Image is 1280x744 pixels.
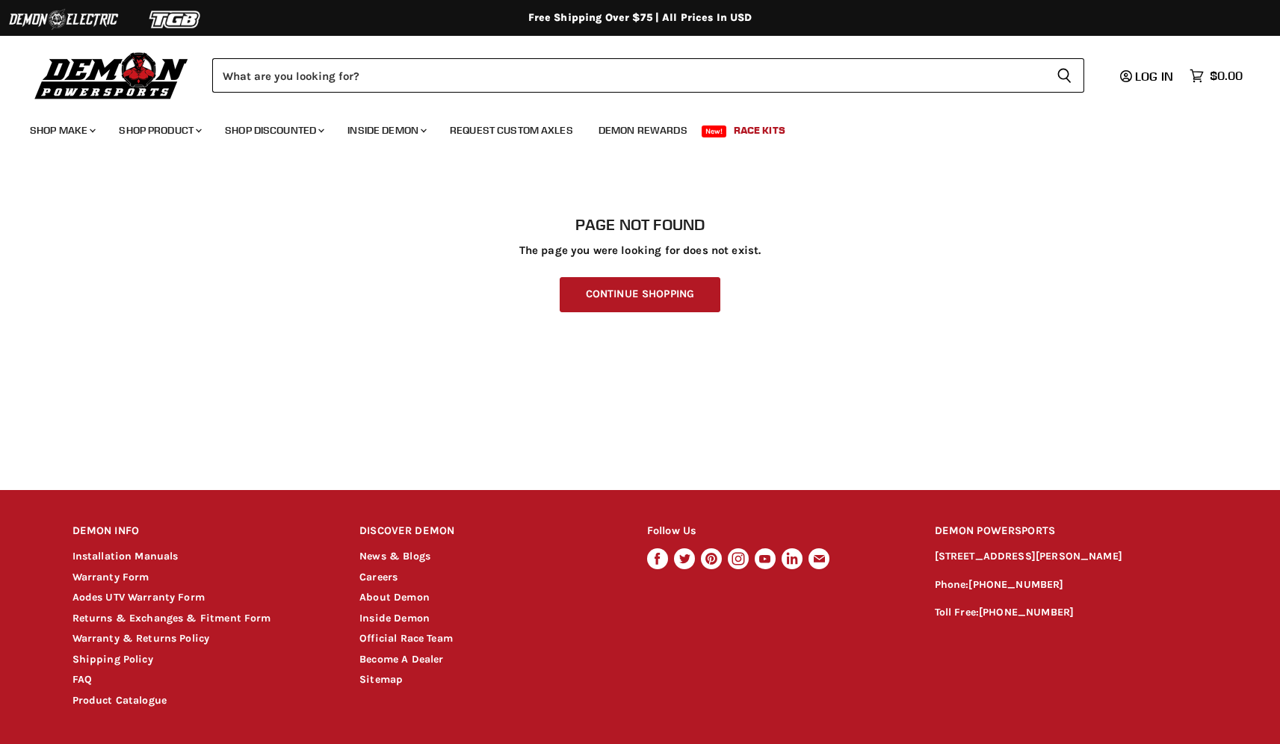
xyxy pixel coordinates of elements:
img: TGB Logo 2 [120,5,232,34]
p: Toll Free: [935,604,1208,621]
a: Continue Shopping [560,277,720,312]
span: $0.00 [1210,69,1243,83]
a: Log in [1113,69,1182,83]
a: Installation Manuals [72,550,179,562]
a: Shipping Policy [72,653,153,666]
p: Phone: [935,577,1208,594]
h1: Page not found [72,216,1208,234]
a: Race Kits [723,115,797,146]
img: Demon Electric Logo 2 [7,5,120,34]
p: The page you were looking for does not exist. [72,244,1208,257]
a: [PHONE_NUMBER] [979,606,1074,619]
a: Official Race Team [359,632,453,645]
a: Shop Discounted [214,115,333,146]
a: Shop Product [108,115,211,146]
h2: DEMON INFO [72,514,332,549]
a: About Demon [359,591,430,604]
h2: DEMON POWERSPORTS [935,514,1208,549]
a: $0.00 [1182,65,1250,87]
a: Aodes UTV Warranty Form [72,591,205,604]
a: Product Catalogue [72,694,167,707]
a: [PHONE_NUMBER] [968,578,1063,591]
p: [STREET_ADDRESS][PERSON_NAME] [935,548,1208,565]
a: News & Blogs [359,550,430,562]
ul: Main menu [19,109,1239,146]
img: Demon Powersports [30,49,194,102]
a: Warranty & Returns Policy [72,632,210,645]
input: Search [212,58,1045,93]
div: Free Shipping Over $75 | All Prices In USD [43,11,1238,25]
a: Sitemap [359,673,403,686]
a: Warranty Form [72,571,149,583]
button: Search [1045,58,1084,93]
h2: Follow Us [647,514,906,549]
h2: DISCOVER DEMON [359,514,619,549]
a: Inside Demon [359,612,430,624]
a: Demon Rewards [587,115,699,146]
a: Careers [359,571,398,583]
form: Product [212,58,1084,93]
a: Inside Demon [336,115,436,146]
span: New! [702,125,727,137]
a: Request Custom Axles [439,115,584,146]
a: Become A Dealer [359,653,443,666]
a: Returns & Exchanges & Fitment Form [72,612,271,624]
a: Shop Make [19,115,105,146]
span: Log in [1135,69,1173,84]
a: FAQ [72,673,92,686]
